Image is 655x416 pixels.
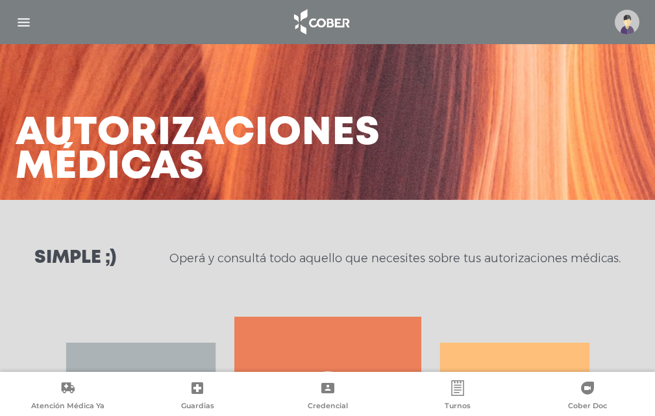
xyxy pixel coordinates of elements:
a: Guardias [132,380,262,413]
img: profile-placeholder.svg [615,10,639,34]
span: Guardias [181,401,214,413]
span: Atención Médica Ya [31,401,105,413]
h3: Autorizaciones médicas [16,117,380,184]
span: Turnos [445,401,471,413]
span: Cober Doc [568,401,607,413]
p: Operá y consultá todo aquello que necesites sobre tus autorizaciones médicas. [169,251,621,266]
span: Credencial [308,401,348,413]
img: logo_cober_home-white.png [287,6,355,38]
a: Turnos [393,380,523,413]
a: Cober Doc [523,380,652,413]
a: Credencial [262,380,392,413]
img: Cober_menu-lines-white.svg [16,14,32,31]
a: Atención Médica Ya [3,380,132,413]
h3: Simple ;) [34,249,116,267]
